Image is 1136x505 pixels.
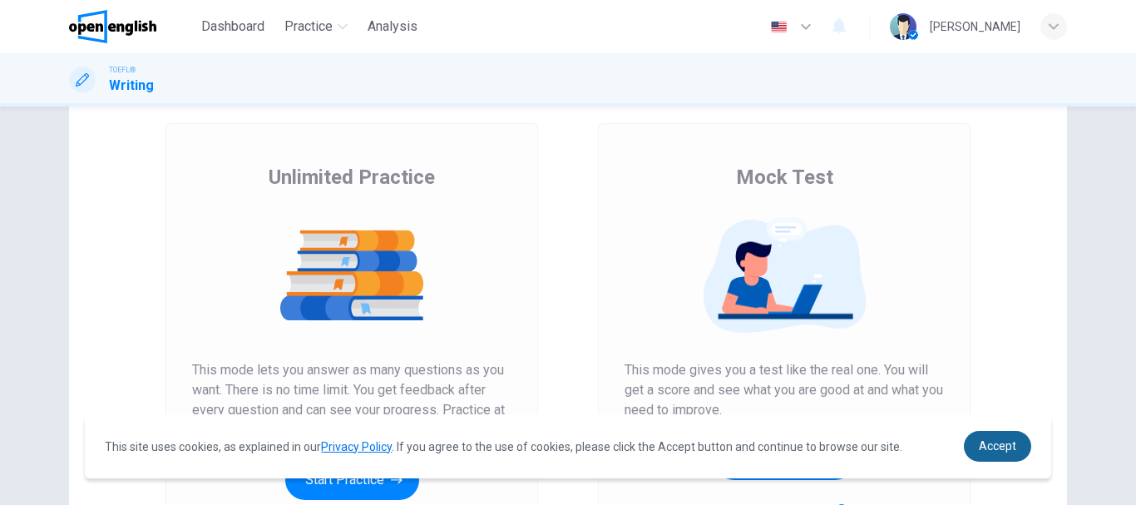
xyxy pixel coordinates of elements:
span: Practice [284,17,333,37]
div: [PERSON_NAME] [930,17,1020,37]
button: Dashboard [195,12,271,42]
span: Mock Test [736,164,833,191]
span: This site uses cookies, as explained in our . If you agree to the use of cookies, please click th... [105,440,902,453]
img: OpenEnglish logo [69,10,156,43]
img: en [768,21,789,33]
button: Analysis [361,12,424,42]
span: This mode gives you a test like the real one. You will get a score and see what you are good at a... [625,360,944,420]
a: OpenEnglish logo [69,10,195,43]
span: Analysis [368,17,417,37]
img: Profile picture [890,13,916,40]
span: Dashboard [201,17,264,37]
div: cookieconsent [85,414,1050,478]
a: dismiss cookie message [964,431,1031,462]
a: Privacy Policy [321,440,392,453]
span: This mode lets you answer as many questions as you want. There is no time limit. You get feedback... [192,360,511,440]
span: Unlimited Practice [269,164,435,191]
button: Practice [278,12,354,42]
span: TOEFL® [109,64,136,76]
span: Accept [979,439,1016,453]
button: Start Practice [285,460,419,500]
h1: Writing [109,76,154,96]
